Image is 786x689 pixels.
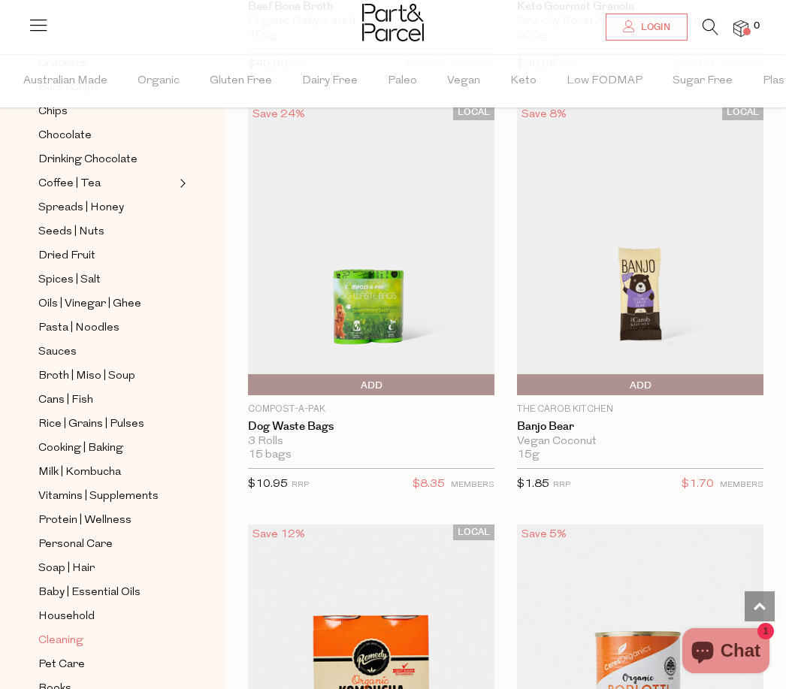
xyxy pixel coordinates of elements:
a: Household [38,607,175,626]
span: $1.85 [517,479,549,490]
a: Drinking Chocolate [38,150,175,169]
a: Coffee | Tea [38,174,175,193]
span: LOCAL [453,104,494,120]
div: Vegan Coconut [517,435,763,449]
span: Sugar Free [673,55,733,107]
a: Seeds | Nuts [38,222,175,241]
span: Australian Made [23,55,107,107]
span: Vitamins | Supplements [38,488,159,506]
a: Dried Fruit [38,246,175,265]
a: Cans | Fish [38,391,175,409]
span: Chocolate [38,127,92,145]
span: 15 bags [248,449,292,462]
span: Drinking Chocolate [38,151,138,169]
span: Pasta | Noodles [38,319,119,337]
span: Vegan [447,55,480,107]
a: Sauces [38,343,175,361]
span: Seeds | Nuts [38,223,104,241]
div: Save 5% [517,524,571,545]
span: Organic [138,55,180,107]
small: MEMBERS [451,481,494,489]
p: The Carob Kitchen [517,403,763,416]
span: LOCAL [453,524,494,540]
span: Personal Care [38,536,113,554]
span: 15g [517,449,540,462]
a: Dog Waste Bags [248,420,494,434]
a: Personal Care [38,535,175,554]
small: RRP [292,481,309,489]
span: $1.70 [682,475,714,494]
span: Login [637,21,670,34]
button: Add To Parcel [517,374,763,395]
span: Broth | Miso | Soup [38,367,135,385]
span: Soap | Hair [38,560,95,578]
div: Save 24% [248,104,310,125]
span: Rice | Grains | Pulses [38,416,144,434]
a: Protein | Wellness [38,511,175,530]
span: $8.35 [413,475,445,494]
small: MEMBERS [720,481,763,489]
a: Spreads | Honey [38,198,175,217]
a: Rice | Grains | Pulses [38,415,175,434]
span: Milk | Kombucha [38,464,121,482]
a: Soap | Hair [38,559,175,578]
span: Cooking | Baking [38,440,123,458]
a: Cooking | Baking [38,439,175,458]
a: Cleaning [38,631,175,650]
a: Baby | Essential Oils [38,583,175,602]
a: Login [606,14,688,41]
button: Add To Parcel [248,374,494,395]
span: Baby | Essential Oils [38,584,141,602]
img: Banjo Bear [517,104,763,395]
span: Sauces [38,343,77,361]
a: Pasta | Noodles [38,319,175,337]
a: Banjo Bear [517,420,763,434]
span: 0 [750,20,763,33]
a: Chocolate [38,126,175,145]
a: Broth | Miso | Soup [38,367,175,385]
div: Save 12% [248,524,310,545]
a: Oils | Vinegar | Ghee [38,295,175,313]
span: Spreads | Honey [38,199,124,217]
span: Dried Fruit [38,247,95,265]
span: Low FODMAP [567,55,642,107]
span: Protein | Wellness [38,512,132,530]
a: Chips [38,102,175,121]
span: Household [38,608,95,626]
span: $10.95 [248,479,288,490]
inbox-online-store-chat: Shopify online store chat [678,628,774,677]
img: Part&Parcel [362,4,424,41]
img: Dog Waste Bags [248,104,494,395]
a: Vitamins | Supplements [38,487,175,506]
span: Chips [38,103,68,121]
a: 0 [733,20,748,36]
span: Cans | Fish [38,391,93,409]
button: Expand/Collapse Coffee | Tea [176,174,186,192]
a: Spices | Salt [38,270,175,289]
span: Dairy Free [302,55,358,107]
a: Pet Care [38,655,175,674]
span: Coffee | Tea [38,175,101,193]
span: Gluten Free [210,55,272,107]
div: 3 Rolls [248,435,494,449]
span: LOCAL [722,104,763,120]
span: Cleaning [38,632,83,650]
span: Oils | Vinegar | Ghee [38,295,141,313]
p: Compost-A-Pak [248,403,494,416]
small: RRP [553,481,570,489]
span: Spices | Salt [38,271,101,289]
span: Pet Care [38,656,85,674]
span: Keto [510,55,537,107]
a: Milk | Kombucha [38,463,175,482]
span: Paleo [388,55,417,107]
div: Save 8% [517,104,571,125]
